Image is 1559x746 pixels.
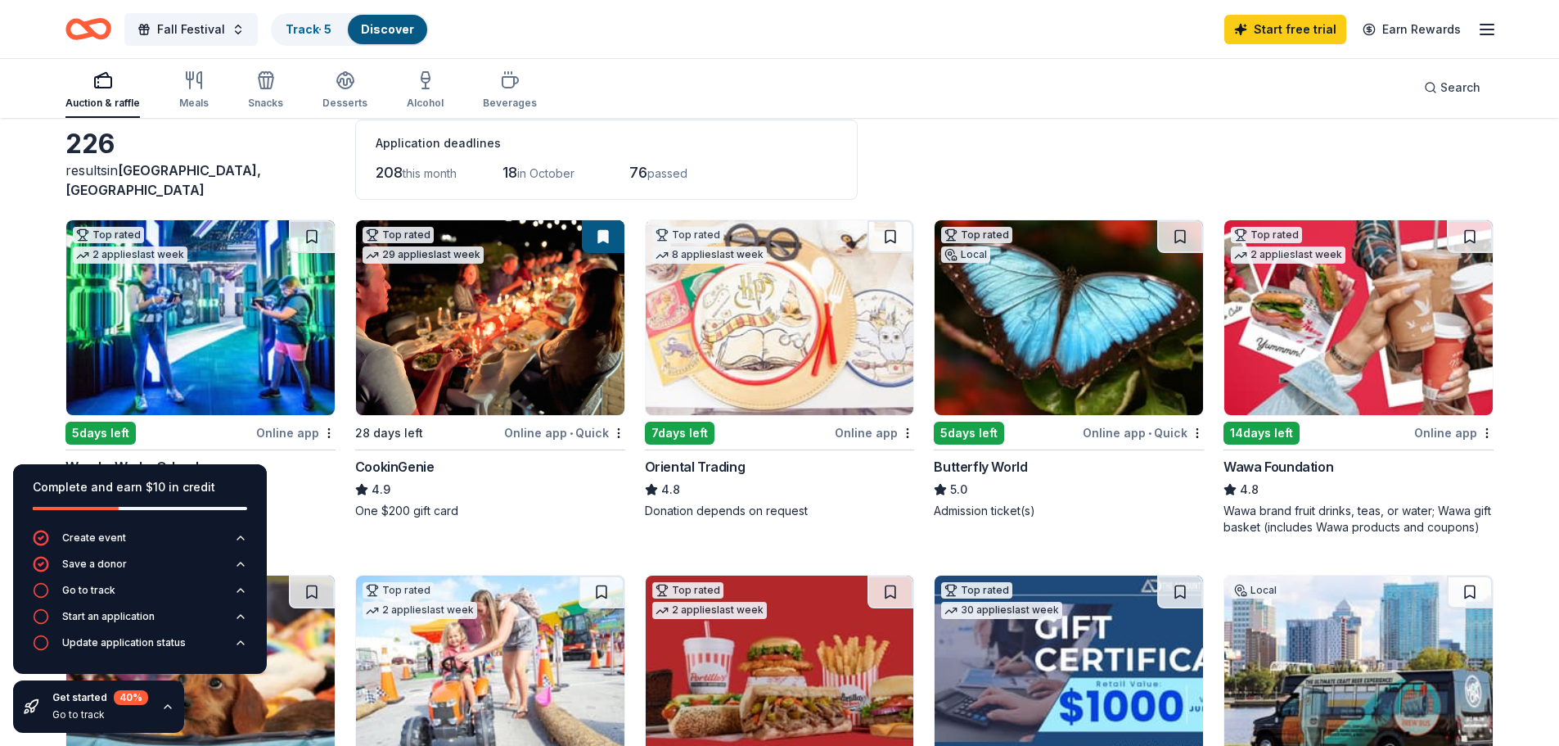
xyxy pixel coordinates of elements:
[1240,480,1259,500] span: 4.8
[179,97,209,110] div: Meals
[941,582,1012,599] div: Top rated
[646,220,914,415] img: Image for Oriental Trading
[355,423,423,443] div: 28 days left
[652,582,723,599] div: Top rated
[65,64,140,118] button: Auction & raffle
[941,246,990,263] div: Local
[114,690,148,705] div: 40 %
[361,22,414,36] a: Discover
[33,608,247,635] button: Start an application
[645,457,746,477] div: Oriental Trading
[65,219,336,519] a: Image for WonderWorks OrlandoTop rated2 applieslast week5days leftOnline appWonderWorks Orlando5....
[33,477,247,497] div: Complete and earn $10 in credit
[934,457,1027,477] div: Butterfly World
[645,219,915,519] a: Image for Oriental TradingTop rated8 applieslast week7days leftOnline appOriental Trading4.8Donat...
[62,531,126,545] div: Create event
[1411,71,1494,104] button: Search
[407,97,444,110] div: Alcohol
[407,64,444,118] button: Alcohol
[65,97,140,110] div: Auction & raffle
[934,219,1204,519] a: Image for Butterfly WorldTop ratedLocal5days leftOnline app•QuickButterfly World5.0Admission tick...
[1353,15,1471,44] a: Earn Rewards
[941,602,1062,619] div: 30 applies last week
[33,530,247,556] button: Create event
[570,427,573,440] span: •
[1231,227,1302,243] div: Top rated
[517,166,574,180] span: in October
[65,10,111,48] a: Home
[935,220,1203,415] img: Image for Butterfly World
[403,166,457,180] span: this month
[73,246,187,264] div: 2 applies last week
[66,220,335,415] img: Image for WonderWorks Orlando
[65,128,336,161] div: 226
[1224,220,1493,415] img: Image for Wawa Foundation
[652,602,767,619] div: 2 applies last week
[1083,423,1204,443] div: Online app Quick
[73,227,144,243] div: Top rated
[65,162,261,198] span: in
[652,246,767,264] div: 8 applies last week
[1231,582,1280,599] div: Local
[33,556,247,582] button: Save a donor
[256,423,336,443] div: Online app
[1223,503,1494,536] div: Wawa brand fruit drinks, teas, or water; Wawa gift basket (includes Wawa products and coupons)
[950,480,967,500] span: 5.0
[355,503,625,519] div: One $200 gift card
[355,219,625,519] a: Image for CookinGenieTop rated29 applieslast week28 days leftOnline app•QuickCookinGenie4.9One $2...
[363,602,477,619] div: 2 applies last week
[65,161,336,200] div: results
[941,227,1012,243] div: Top rated
[363,246,484,264] div: 29 applies last week
[645,422,714,445] div: 7 days left
[363,582,434,599] div: Top rated
[363,227,434,243] div: Top rated
[645,503,915,519] div: Donation depends on request
[661,480,680,500] span: 4.8
[356,220,624,415] img: Image for CookinGenie
[33,635,247,661] button: Update application status
[33,582,247,608] button: Go to track
[502,164,517,181] span: 18
[376,133,837,153] div: Application deadlines
[62,584,115,597] div: Go to track
[271,13,429,46] button: Track· 5Discover
[835,423,914,443] div: Online app
[179,64,209,118] button: Meals
[322,64,367,118] button: Desserts
[629,164,647,181] span: 76
[1414,423,1494,443] div: Online app
[62,558,127,571] div: Save a donor
[376,164,403,181] span: 208
[652,227,723,243] div: Top rated
[62,636,186,649] div: Update application status
[1223,457,1333,477] div: Wawa Foundation
[1231,246,1345,264] div: 2 applies last week
[372,480,390,500] span: 4.9
[248,64,283,118] button: Snacks
[504,423,625,443] div: Online app Quick
[322,97,367,110] div: Desserts
[1440,78,1480,97] span: Search
[483,97,537,110] div: Beverages
[65,162,261,198] span: [GEOGRAPHIC_DATA], [GEOGRAPHIC_DATA]
[1223,422,1300,445] div: 14 days left
[286,22,331,36] a: Track· 5
[248,97,283,110] div: Snacks
[157,20,225,39] span: Fall Festival
[483,64,537,118] button: Beverages
[62,610,155,623] div: Start an application
[355,457,435,477] div: CookinGenie
[1224,15,1346,44] a: Start free trial
[65,422,136,445] div: 5 days left
[1223,219,1494,536] a: Image for Wawa FoundationTop rated2 applieslast week14days leftOnline appWawa Foundation4.8Wawa b...
[1148,427,1151,440] span: •
[934,422,1004,445] div: 5 days left
[52,708,148,721] div: Go to track
[124,13,258,46] button: Fall Festival
[52,690,148,705] div: Get started
[934,503,1204,519] div: Admission ticket(s)
[647,166,687,180] span: passed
